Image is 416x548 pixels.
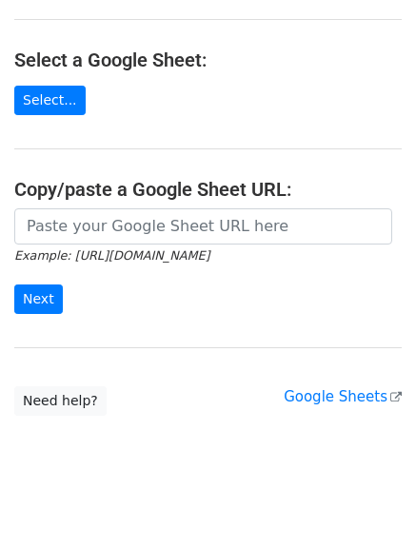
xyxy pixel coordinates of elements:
a: Select... [14,86,86,115]
h4: Copy/paste a Google Sheet URL: [14,178,402,201]
a: Need help? [14,386,107,416]
iframe: Chat Widget [321,457,416,548]
small: Example: [URL][DOMAIN_NAME] [14,248,209,263]
a: Google Sheets [284,388,402,405]
h4: Select a Google Sheet: [14,49,402,71]
input: Paste your Google Sheet URL here [14,208,392,245]
input: Next [14,284,63,314]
